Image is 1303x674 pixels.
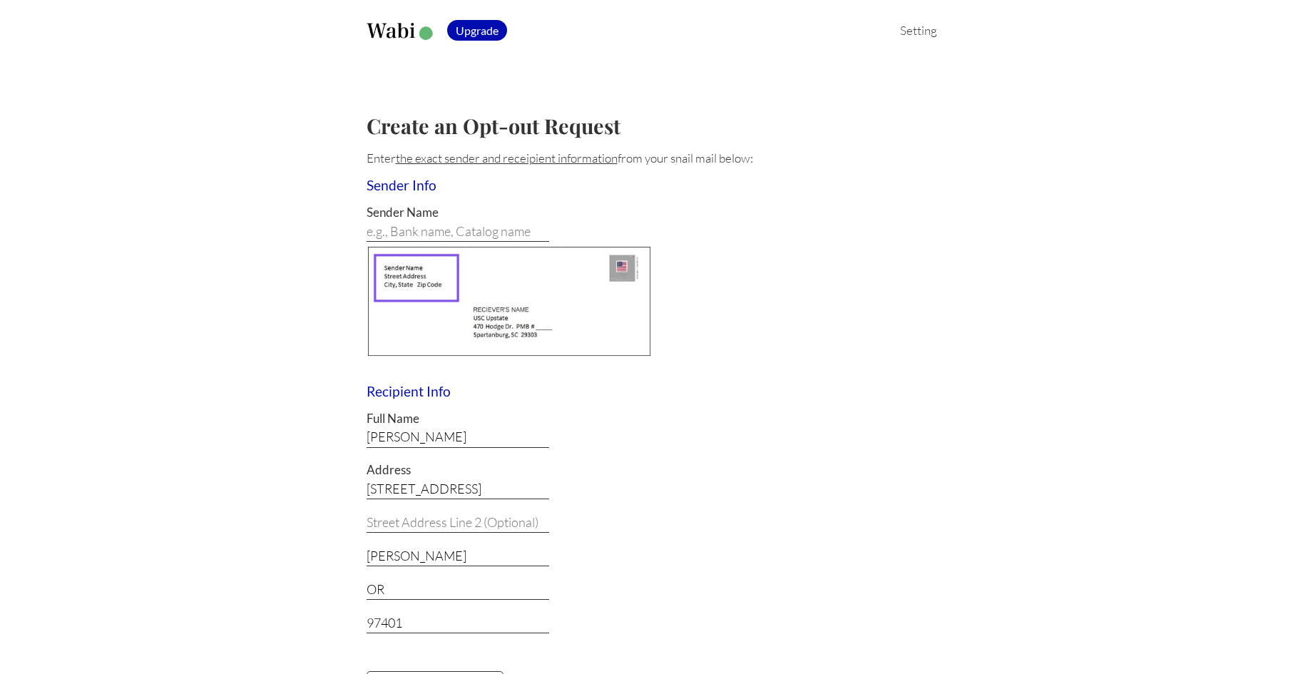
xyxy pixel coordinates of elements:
span: the exact sender and receipient information [396,150,618,165]
span: Upgrade [447,20,507,41]
a: Upgrade [447,23,507,38]
label: Full Name [367,411,419,426]
label: Sender Name [367,205,439,220]
h2: Create an Opt-out Request [367,112,937,139]
p: Enter from your snail mail below: [367,150,937,165]
input: e.g., Bank name, Catalog name [367,223,549,242]
div: Sender Info [367,177,937,193]
input: Street Address Line 1 [367,481,549,499]
img: Mail Example [367,245,652,357]
div: Setting [880,23,937,38]
input: City [367,548,549,566]
label: Address [367,462,411,477]
input: Street Address Line 2 (Optional) [367,514,549,533]
div: Recipient Info [367,383,937,399]
input: State [367,581,549,600]
img: Wabi [367,23,436,41]
input: Zip Code [367,615,549,633]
